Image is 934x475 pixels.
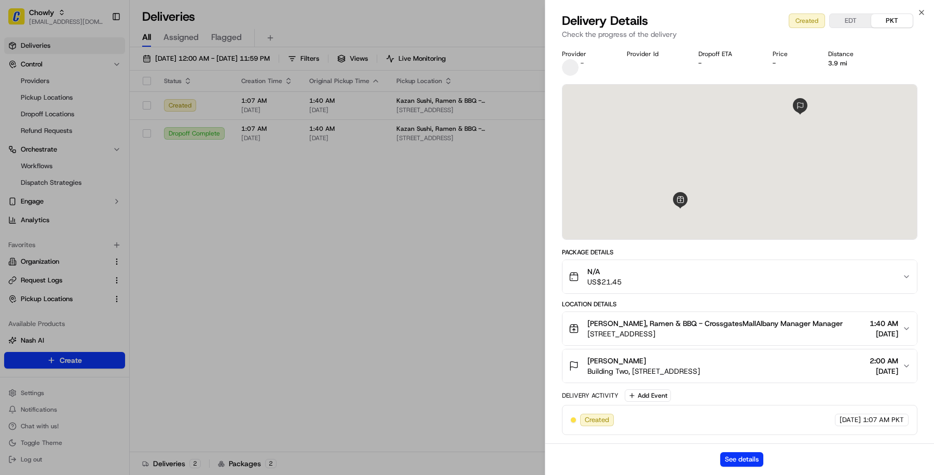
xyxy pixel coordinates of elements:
div: 📗 [10,233,19,241]
div: Delivery Activity [562,391,619,400]
div: - [698,59,756,67]
button: [PERSON_NAME], Ramen & BBQ - CrossgatesMallAlbany Manager Manager[STREET_ADDRESS]1:40 AM[DATE] [562,312,917,345]
span: Pylon [103,257,126,265]
span: Delivery Details [562,12,648,29]
button: See details [720,452,763,467]
span: 1:07 AM PKT [863,415,904,425]
a: Powered byPylon [73,256,126,265]
button: Add Event [625,389,671,402]
span: [DATE] [92,188,113,197]
span: [PERSON_NAME] [32,188,84,197]
div: Start new chat [47,99,170,109]
img: 4281594248423_2fcf9dad9f2a874258b8_72.png [22,99,40,117]
div: Dropoff ETA [698,50,756,58]
button: PKT [871,14,913,28]
div: We're available if you need us! [47,109,143,117]
span: Created [585,415,609,425]
div: Past conversations [10,134,70,143]
span: Knowledge Base [21,232,79,242]
span: [PERSON_NAME] [32,160,84,169]
span: Building Two, [STREET_ADDRESS] [587,366,700,376]
span: [DATE] [870,329,898,339]
button: Start new chat [176,102,189,114]
span: [PERSON_NAME], Ramen & BBQ - CrossgatesMallAlbany Manager Manager [587,318,843,329]
p: Check the progress of the delivery [562,29,917,39]
button: N/AUS$21.45 [562,260,917,293]
span: - [581,59,584,67]
div: Provider Id [627,50,682,58]
img: Zach Benton [10,179,27,195]
button: See all [161,132,189,145]
span: [DATE] [92,160,113,169]
img: 1736555255976-a54dd68f-1ca7-489b-9aae-adbdc363a1c4 [10,99,29,117]
div: Provider [562,50,610,58]
a: 📗Knowledge Base [6,227,84,246]
span: API Documentation [98,232,167,242]
span: N/A [587,266,622,277]
div: Package Details [562,248,917,256]
span: US$21.45 [587,277,622,287]
span: [PERSON_NAME] [587,356,646,366]
span: • [86,188,90,197]
p: Welcome 👋 [10,41,189,58]
img: Masood Aslam [10,151,27,167]
span: [DATE] [870,366,898,376]
div: 💻 [88,233,96,241]
div: - [773,59,812,67]
input: Got a question? Start typing here... [27,66,187,77]
span: 2:00 AM [870,356,898,366]
div: Price [773,50,812,58]
div: 3.9 mi [828,59,877,67]
span: [DATE] [840,415,861,425]
button: EDT [830,14,871,28]
span: [STREET_ADDRESS] [587,329,843,339]
a: 💻API Documentation [84,227,171,246]
button: [PERSON_NAME]Building Two, [STREET_ADDRESS]2:00 AM[DATE] [562,349,917,383]
span: 1:40 AM [870,318,898,329]
span: • [86,160,90,169]
img: Nash [10,10,31,31]
div: Distance [828,50,877,58]
div: Location Details [562,300,917,308]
